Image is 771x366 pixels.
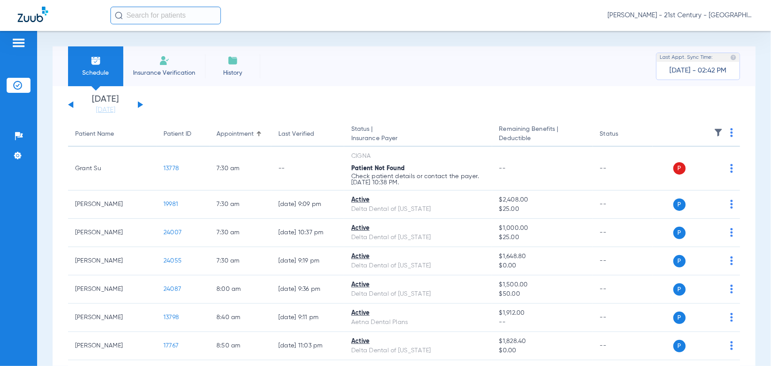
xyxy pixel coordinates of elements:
img: group-dot-blue.svg [730,128,733,137]
span: P [673,162,686,175]
span: [DATE] - 02:42 PM [670,66,727,75]
td: -- [593,275,653,304]
td: [PERSON_NAME] [68,219,156,247]
td: 7:30 AM [209,219,271,247]
p: Check patient details or contact the payer. [DATE] 10:38 PM. [351,173,485,186]
li: [DATE] [79,95,132,114]
img: group-dot-blue.svg [730,200,733,209]
span: $0.00 [499,261,586,271]
span: $1,500.00 [499,280,586,290]
div: Active [351,224,485,233]
span: P [673,255,686,267]
span: 19981 [163,201,178,207]
span: $25.00 [499,205,586,214]
div: Appointment [216,130,254,139]
td: 8:40 AM [209,304,271,332]
span: 24007 [163,229,182,236]
th: Remaining Benefits | [492,122,593,147]
div: Delta Dental of [US_STATE] [351,233,485,242]
td: [DATE] 11:03 PM [271,332,344,360]
td: [DATE] 9:11 PM [271,304,344,332]
span: P [673,198,686,211]
div: Active [351,252,485,261]
td: [PERSON_NAME] [68,191,156,219]
span: $1,000.00 [499,224,586,233]
td: [DATE] 9:19 PM [271,247,344,275]
td: 8:00 AM [209,275,271,304]
img: Zuub Logo [18,7,48,22]
div: Active [351,195,485,205]
td: [DATE] 9:36 PM [271,275,344,304]
span: Deductible [499,134,586,143]
span: P [673,340,686,352]
div: Appointment [216,130,264,139]
img: group-dot-blue.svg [730,313,733,322]
span: Schedule [75,69,117,77]
div: Delta Dental of [US_STATE] [351,261,485,271]
td: -- [271,147,344,191]
img: Manual Insurance Verification [159,55,170,66]
div: Delta Dental of [US_STATE] [351,205,485,214]
span: Patient Not Found [351,165,405,172]
img: last sync help info [730,54,737,61]
div: Active [351,309,485,318]
span: Insurance Payer [351,134,485,143]
div: Patient ID [163,130,202,139]
th: Status | [344,122,492,147]
td: [PERSON_NAME] [68,304,156,332]
span: $0.00 [499,346,586,355]
img: Schedule [91,55,101,66]
div: Delta Dental of [US_STATE] [351,346,485,355]
span: $25.00 [499,233,586,242]
td: [PERSON_NAME] [68,332,156,360]
div: Patient Name [75,130,114,139]
a: [DATE] [79,106,132,114]
span: Insurance Verification [130,69,198,77]
span: -- [499,165,506,172]
div: Patient ID [163,130,191,139]
td: -- [593,247,653,275]
div: Delta Dental of [US_STATE] [351,290,485,299]
span: P [673,283,686,296]
td: [PERSON_NAME] [68,275,156,304]
td: -- [593,147,653,191]
td: [DATE] 9:09 PM [271,191,344,219]
img: group-dot-blue.svg [730,256,733,265]
img: History [228,55,238,66]
img: group-dot-blue.svg [730,285,733,294]
span: -- [499,318,586,327]
div: CIGNA [351,152,485,161]
span: History [212,69,254,77]
div: Patient Name [75,130,149,139]
img: Search Icon [115,11,123,19]
img: filter.svg [714,128,723,137]
div: Last Verified [278,130,337,139]
span: 17767 [163,343,179,349]
span: 13798 [163,314,179,320]
td: -- [593,219,653,247]
img: group-dot-blue.svg [730,341,733,350]
td: [PERSON_NAME] [68,247,156,275]
span: $2,408.00 [499,195,586,205]
span: 24087 [163,286,181,292]
span: P [673,227,686,239]
td: 7:30 AM [209,147,271,191]
img: group-dot-blue.svg [730,228,733,237]
span: $1,912.00 [499,309,586,318]
img: hamburger-icon [11,38,26,48]
span: 13778 [163,165,179,172]
img: group-dot-blue.svg [730,164,733,173]
span: 24055 [163,258,182,264]
th: Status [593,122,653,147]
td: 7:30 AM [209,191,271,219]
td: -- [593,304,653,332]
span: Last Appt. Sync Time: [660,53,713,62]
input: Search for patients [110,7,221,24]
td: -- [593,332,653,360]
span: P [673,312,686,324]
span: $1,828.40 [499,337,586,346]
div: Aetna Dental Plans [351,318,485,327]
td: -- [593,191,653,219]
span: $1,648.80 [499,252,586,261]
td: Grant Su [68,147,156,191]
